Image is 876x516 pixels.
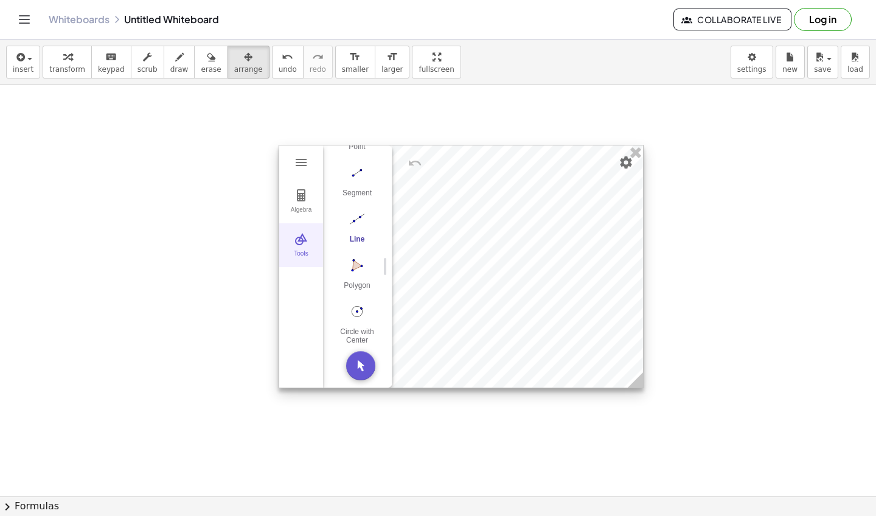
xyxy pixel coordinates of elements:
span: Collaborate Live [684,14,781,25]
div: Algebra [282,206,321,223]
button: Move. Drag or select object [346,351,375,380]
span: undo [279,65,297,74]
button: Toggle navigation [15,10,34,29]
button: Line. Select two points or positions [333,209,381,253]
button: keyboardkeypad [91,46,131,78]
button: new [776,46,805,78]
img: Main Menu [294,155,308,170]
span: keypad [98,65,125,74]
button: settings [731,46,773,78]
button: format_sizesmaller [335,46,375,78]
i: format_size [386,50,398,64]
div: Polygon [333,281,381,298]
button: scrub [131,46,164,78]
button: Polygon. Select all vertices, then first vertex again [333,255,381,299]
span: settings [737,65,766,74]
span: fullscreen [419,65,454,74]
div: More [342,363,381,373]
span: new [782,65,798,74]
button: format_sizelarger [375,46,409,78]
span: redo [310,65,326,74]
div: Tools [282,250,321,267]
span: transform [49,65,85,74]
button: undoundo [272,46,304,78]
button: Circle with Center through Point. Select center point, then point on circle [333,301,381,345]
span: load [847,65,863,74]
button: arrange [228,46,269,78]
button: Log in [794,8,852,31]
div: Line [333,235,381,252]
i: redo [312,50,324,64]
i: keyboard [105,50,117,64]
button: Collaborate Live [673,9,791,30]
span: insert [13,65,33,74]
button: Settings [615,152,637,173]
button: erase [194,46,228,78]
div: Point [333,142,381,159]
span: smaller [342,65,369,74]
button: save [807,46,838,78]
button: transform [43,46,92,78]
span: draw [170,65,189,74]
span: save [814,65,831,74]
button: redoredo [303,46,333,78]
button: load [841,46,870,78]
button: Segment. Select two points or positions [333,162,381,206]
button: fullscreen [412,46,461,78]
a: Whiteboards [49,13,109,26]
span: erase [201,65,221,74]
i: undo [282,50,293,64]
div: Circle with Center through Point [333,327,381,344]
button: insert [6,46,40,78]
i: format_size [349,50,361,64]
div: Segment [333,189,381,206]
span: arrange [234,65,263,74]
button: Undo [404,152,426,174]
span: scrub [137,65,158,74]
span: larger [381,65,403,74]
button: draw [164,46,195,78]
